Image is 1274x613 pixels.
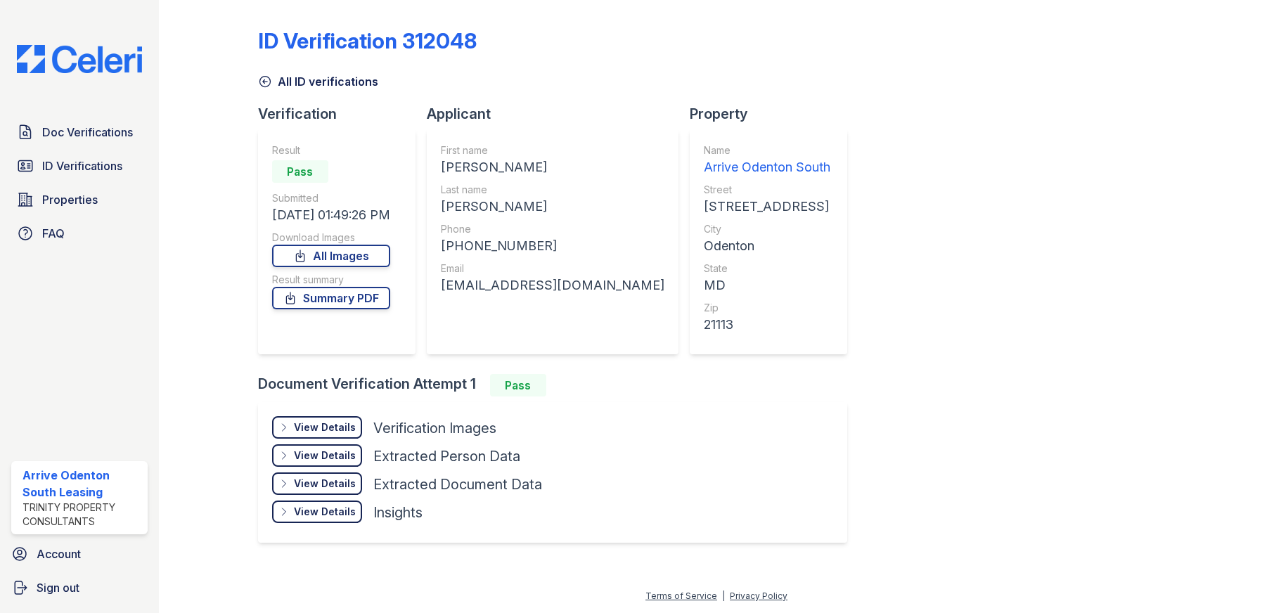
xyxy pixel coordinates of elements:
[22,501,142,529] div: Trinity Property Consultants
[441,157,664,177] div: [PERSON_NAME]
[272,160,328,183] div: Pass
[11,186,148,214] a: Properties
[441,276,664,295] div: [EMAIL_ADDRESS][DOMAIN_NAME]
[272,245,390,267] a: All Images
[258,73,378,90] a: All ID verifications
[42,124,133,141] span: Doc Verifications
[730,591,787,601] a: Privacy Policy
[272,205,390,225] div: [DATE] 01:49:26 PM
[6,540,153,568] a: Account
[704,143,830,177] a: Name Arrive Odenton South
[427,104,690,124] div: Applicant
[11,219,148,247] a: FAQ
[441,197,664,217] div: [PERSON_NAME]
[11,118,148,146] a: Doc Verifications
[272,191,390,205] div: Submitted
[272,143,390,157] div: Result
[645,591,717,601] a: Terms of Service
[704,197,830,217] div: [STREET_ADDRESS]
[441,262,664,276] div: Email
[704,301,830,315] div: Zip
[441,143,664,157] div: First name
[441,222,664,236] div: Phone
[704,262,830,276] div: State
[22,467,142,501] div: Arrive Odenton South Leasing
[258,374,858,396] div: Document Verification Attempt 1
[11,152,148,180] a: ID Verifications
[704,143,830,157] div: Name
[704,157,830,177] div: Arrive Odenton South
[6,574,153,602] a: Sign out
[690,104,858,124] div: Property
[37,546,81,562] span: Account
[704,222,830,236] div: City
[1215,557,1260,599] iframe: chat widget
[441,236,664,256] div: [PHONE_NUMBER]
[272,231,390,245] div: Download Images
[722,591,725,601] div: |
[37,579,79,596] span: Sign out
[704,183,830,197] div: Street
[294,420,356,434] div: View Details
[441,183,664,197] div: Last name
[373,475,542,494] div: Extracted Document Data
[42,157,122,174] span: ID Verifications
[373,418,496,438] div: Verification Images
[373,446,520,466] div: Extracted Person Data
[258,104,427,124] div: Verification
[258,28,477,53] div: ID Verification 312048
[6,45,153,73] img: CE_Logo_Blue-a8612792a0a2168367f1c8372b55b34899dd931a85d93a1a3d3e32e68fde9ad4.png
[272,273,390,287] div: Result summary
[42,191,98,208] span: Properties
[294,449,356,463] div: View Details
[490,374,546,396] div: Pass
[704,276,830,295] div: MD
[42,225,65,242] span: FAQ
[294,505,356,519] div: View Details
[704,315,830,335] div: 21113
[294,477,356,491] div: View Details
[704,236,830,256] div: Odenton
[373,503,423,522] div: Insights
[272,287,390,309] a: Summary PDF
